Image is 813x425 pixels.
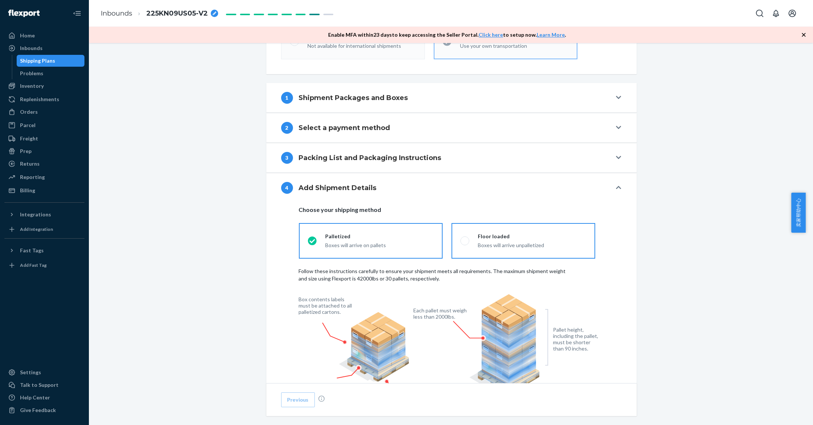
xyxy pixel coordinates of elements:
div: Integrations [20,211,51,218]
div: Add Integration [20,226,53,232]
a: Reporting [4,171,84,183]
div: Settings [20,369,41,376]
div: Add Fast Tag [20,262,47,268]
a: Add Integration [4,223,84,235]
a: Inventory [4,80,84,92]
a: Inbounds [101,9,132,17]
div: Shipping Plans [20,57,56,64]
button: 3Packing List and Packaging Instructions [266,143,637,173]
a: Freight [4,133,84,145]
a: Prep [4,145,84,157]
button: Close Navigation [70,6,84,21]
div: Billing [20,187,35,194]
button: Give Feedback [4,404,84,416]
div: Inventory [20,82,44,90]
div: Floor loaded [478,233,586,240]
div: 1 [281,92,293,104]
a: Orders [4,106,84,118]
p: Enable MFA within 23 days to keep accessing the Seller Portal. to setup now. . [329,31,566,39]
button: 2Select a payment method [266,113,637,143]
button: Open account menu [785,6,800,21]
button: 4Add Shipment Details [266,173,637,203]
figcaption: Each pallet must weigh less than 2000lbs. [414,307,469,320]
a: Parcel [4,119,84,131]
a: Click here [479,31,503,38]
figcaption: Box contents labels must be attached to all palletized cartons. [299,296,354,315]
h4: Select a payment method [299,123,390,133]
div: Boxes will arrive unpalletized [478,242,586,249]
div: Inbounds [20,44,43,52]
a: Home [4,30,84,41]
div: Help Center [20,394,50,401]
div: Fast Tags [20,247,44,254]
div: Home [20,32,35,39]
a: Problems [17,67,85,79]
div: Use your own transportation [460,42,569,50]
div: Boxes will arrive on pallets [326,242,434,249]
div: Give Feedback [20,406,56,414]
div: Talk to Support [20,381,59,389]
h4: Shipment Packages and Boxes [299,93,408,103]
div: 2 [281,122,293,134]
div: Orders [20,108,38,116]
a: Learn More [537,31,565,38]
div: Replenishments [20,96,59,103]
a: Add Fast Tag [4,259,84,271]
div: Not available for international shipments [308,42,416,50]
a: Inbounds [4,42,84,54]
a: Returns [4,158,84,170]
p: Choose your shipping method [299,206,604,214]
div: Palletized [326,233,434,240]
div: Reporting [20,173,45,181]
a: Billing [4,185,84,196]
ol: breadcrumbs [95,3,224,24]
button: Fast Tags [4,245,84,256]
div: Prep [20,147,31,155]
a: Talk to Support [4,379,84,391]
div: 4 [281,182,293,194]
h4: Add Shipment Details [299,183,377,193]
div: Freight [20,135,38,142]
h4: Packing List and Packaging Instructions [299,153,442,163]
div: 3 [281,152,293,164]
a: Shipping Plans [17,55,85,67]
button: Open notifications [769,6,783,21]
button: Open Search Box [752,6,767,21]
a: Replenishments [4,93,84,105]
div: Problems [20,70,44,77]
button: 1Shipment Packages and Boxes [266,83,637,113]
div: Parcel [20,122,36,129]
span: 225KN09US05-V2 [146,9,208,19]
button: Previous [281,392,315,407]
button: 卖家帮助中心 [791,193,806,233]
a: Help Center [4,392,84,404]
button: Integrations [4,209,84,220]
p: Follow these instructions carefully to ensure your shipment meets all requirements. The maximum s... [299,268,604,282]
div: Returns [20,160,40,167]
figcaption: Pallet height, including the pallet, must be shorter than 90 inches. [553,326,602,352]
a: Settings [4,366,84,378]
img: Flexport logo [8,10,40,17]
